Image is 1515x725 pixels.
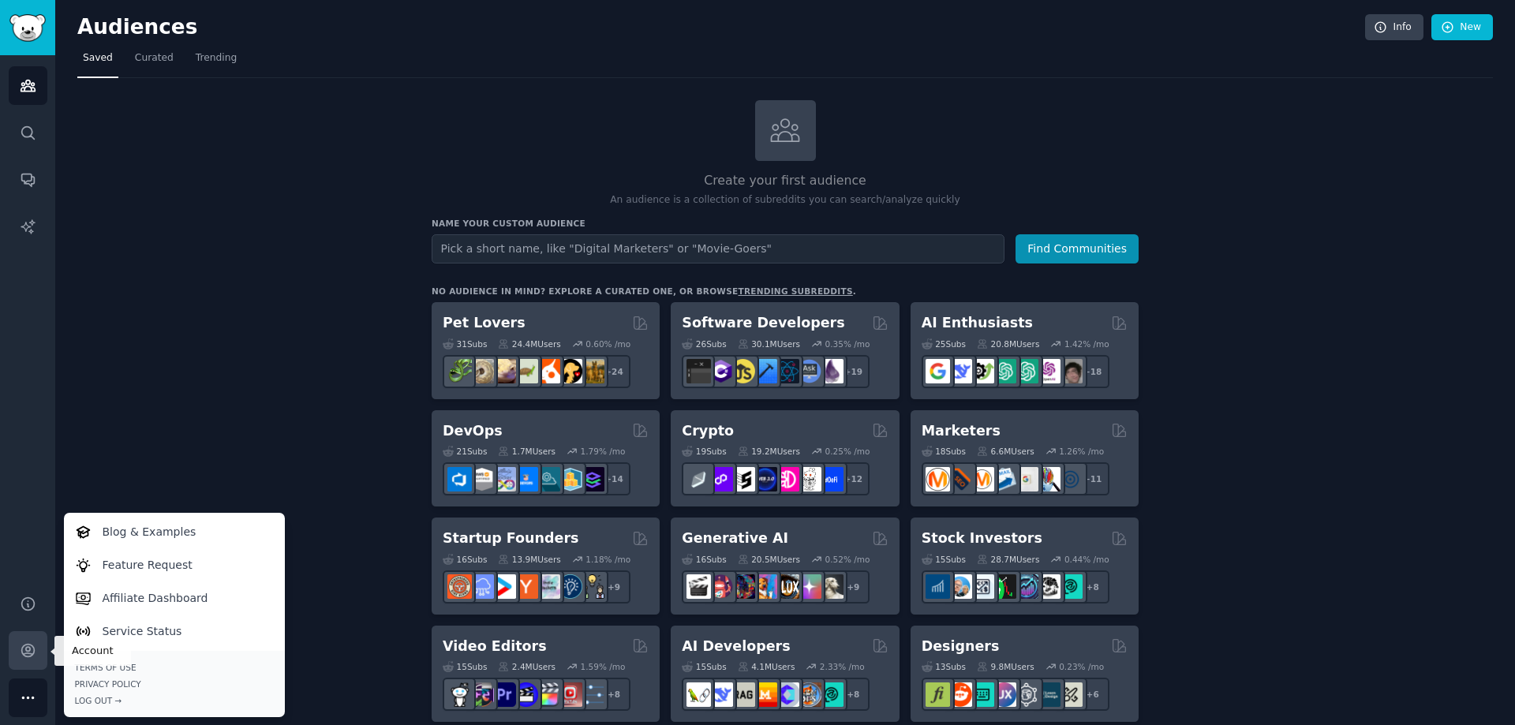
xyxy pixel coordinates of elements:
div: + 12 [836,462,870,495]
div: 28.7M Users [977,554,1039,565]
img: chatgpt_prompts_ [1014,359,1038,383]
img: LangChain [686,682,711,707]
p: Blog & Examples [103,524,196,540]
img: ycombinator [514,574,538,599]
img: bigseo [948,467,972,491]
a: Service Status [66,615,282,648]
img: technicalanalysis [1058,574,1083,599]
h2: AI Enthusiasts [922,313,1033,333]
img: DeepSeek [948,359,972,383]
div: 16 Sub s [443,554,487,565]
p: Feature Request [103,557,193,574]
img: startup [492,574,516,599]
span: Trending [196,51,237,65]
img: iOSProgramming [753,359,777,383]
a: Saved [77,46,118,78]
img: OnlineMarketing [1058,467,1083,491]
img: logodesign [948,682,972,707]
img: learnjavascript [731,359,755,383]
img: content_marketing [926,467,950,491]
div: 13.9M Users [498,554,560,565]
div: 31 Sub s [443,338,487,349]
img: dalle2 [709,574,733,599]
img: AskComputerScience [797,359,821,383]
img: cockatiel [536,359,560,383]
img: GoogleGeminiAI [926,359,950,383]
img: learndesign [1036,682,1060,707]
img: leopardgeckos [492,359,516,383]
div: 6.6M Users [977,446,1034,457]
h2: Software Developers [682,313,844,333]
a: Affiliate Dashboard [66,581,282,615]
img: ballpython [469,359,494,383]
img: swingtrading [1036,574,1060,599]
img: DeepSeek [709,682,733,707]
div: 2.4M Users [498,661,555,672]
img: finalcutpro [536,682,560,707]
div: + 24 [597,355,630,388]
div: 15 Sub s [443,661,487,672]
img: Forex [970,574,994,599]
div: + 18 [1076,355,1109,388]
button: Find Communities [1016,234,1139,263]
div: 1.18 % /mo [585,554,630,565]
div: 2.33 % /mo [820,661,865,672]
span: Saved [83,51,113,65]
img: VideoEditors [514,682,538,707]
img: dividends [926,574,950,599]
img: ethstaker [731,467,755,491]
div: No audience in mind? Explore a curated one, or browse . [432,286,856,297]
div: Log Out → [75,695,274,706]
div: 1.79 % /mo [581,446,626,457]
div: 13 Sub s [922,661,966,672]
h2: Designers [922,637,1000,656]
img: postproduction [580,682,604,707]
img: dogbreed [580,359,604,383]
img: UXDesign [992,682,1016,707]
img: MistralAI [753,682,777,707]
h2: Marketers [922,421,1001,441]
img: ArtificalIntelligence [1058,359,1083,383]
img: OpenSourceAI [775,682,799,707]
div: 9.8M Users [977,661,1034,672]
img: DreamBooth [819,574,844,599]
p: Affiliate Dashboard [103,590,208,607]
div: 0.25 % /mo [825,446,870,457]
div: 1.26 % /mo [1059,446,1104,457]
img: typography [926,682,950,707]
h2: Stock Investors [922,529,1042,548]
div: 1.42 % /mo [1064,338,1109,349]
h2: Video Editors [443,637,547,656]
p: Service Status [103,623,182,640]
div: 15 Sub s [922,554,966,565]
input: Pick a short name, like "Digital Marketers" or "Movie-Goers" [432,234,1004,263]
img: aws_cdk [558,467,582,491]
div: 0.52 % /mo [825,554,870,565]
img: deepdream [731,574,755,599]
div: + 8 [836,678,870,711]
div: 21 Sub s [443,446,487,457]
div: 0.23 % /mo [1059,661,1104,672]
h2: Crypto [682,421,734,441]
img: StocksAndTrading [1014,574,1038,599]
a: Terms of Use [75,662,274,673]
div: + 9 [836,570,870,604]
img: growmybusiness [580,574,604,599]
div: 0.35 % /mo [825,338,870,349]
div: 24.4M Users [498,338,560,349]
img: aivideo [686,574,711,599]
img: defiblockchain [775,467,799,491]
img: turtle [514,359,538,383]
h2: Generative AI [682,529,788,548]
img: starryai [797,574,821,599]
a: Privacy Policy [75,678,274,689]
div: + 6 [1076,678,1109,711]
img: indiehackers [536,574,560,599]
div: + 8 [1076,570,1109,604]
img: editors [469,682,494,707]
img: Youtubevideo [558,682,582,707]
img: herpetology [447,359,472,383]
img: elixir [819,359,844,383]
img: Emailmarketing [992,467,1016,491]
img: Rag [731,682,755,707]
